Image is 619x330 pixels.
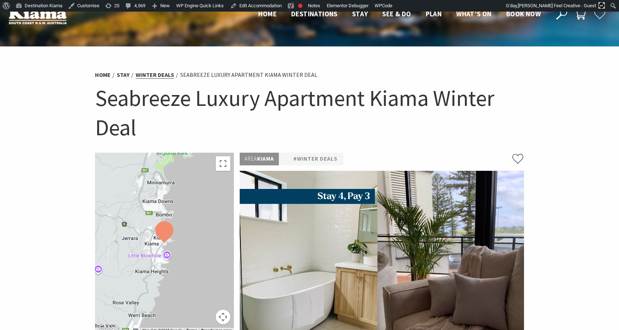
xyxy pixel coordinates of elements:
span: Book now [506,9,541,18]
a: Winter Deals [136,71,174,79]
span: Stay [352,9,368,18]
span: What’s On [456,9,492,18]
a: Stay [117,71,129,79]
span: Plan [426,9,442,18]
span: [PERSON_NAME] Feel Creative - Guest [518,3,596,8]
div: Focus keyphrase not set [298,4,302,8]
span: Home [258,9,277,18]
span: Area [244,155,257,162]
nav: Main Menu [251,8,548,20]
a: #Winter Deals [293,154,338,164]
button: Toggle fullscreen view [216,156,230,171]
h1: Seabreeze Luxury Apartment Kiama Winter Deal [95,83,524,142]
p: Kiama [240,153,279,165]
span: Destinations [291,9,338,18]
img: Kiama Logo [9,4,67,24]
a: Home [95,71,111,79]
span: See & Do [382,9,411,18]
button: Map camera controls [216,310,230,324]
li: Seabreeze Luxury Apartment Kiama Winter Deal [180,70,317,80]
